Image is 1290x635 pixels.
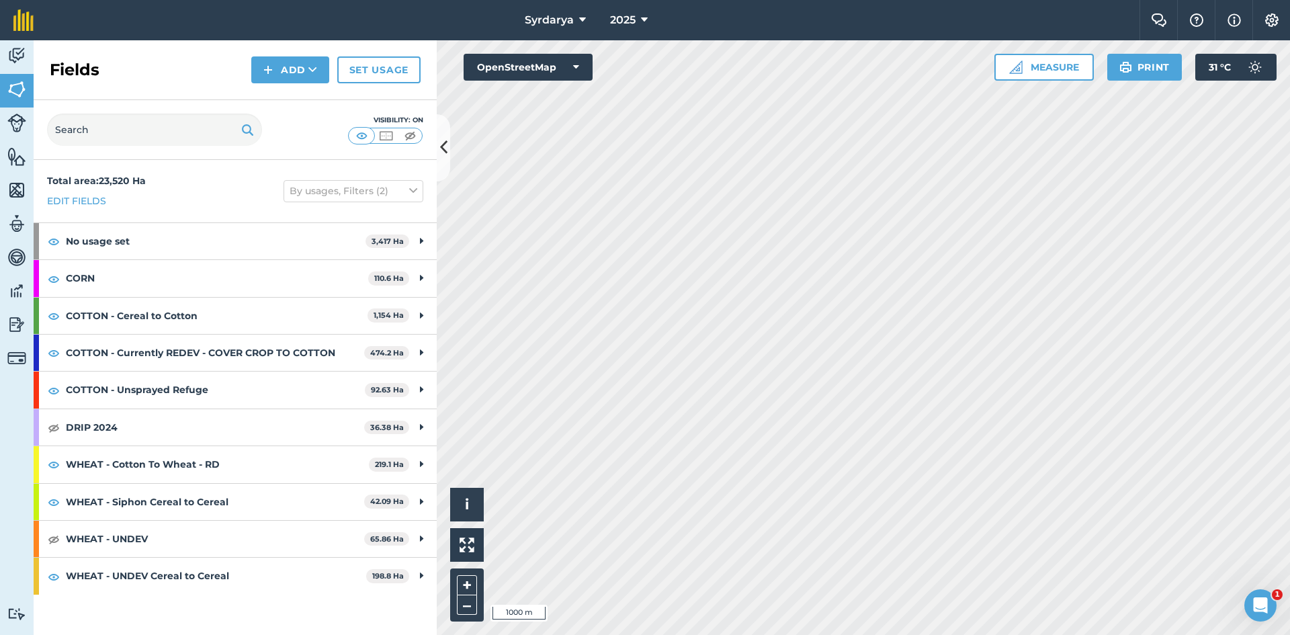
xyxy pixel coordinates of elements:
[7,46,26,66] img: svg+xml;base64,PD94bWwgdmVyc2lvbj0iMS4wIiBlbmNvZGluZz0idXRmLTgiPz4KPCEtLSBHZW5lcmF0b3I6IEFkb2JlIE...
[7,314,26,335] img: svg+xml;base64,PD94bWwgdmVyc2lvbj0iMS4wIiBlbmNvZGluZz0idXRmLTgiPz4KPCEtLSBHZW5lcmF0b3I6IEFkb2JlIE...
[370,423,404,432] strong: 36.38 Ha
[66,372,365,408] strong: COTTON - Unsprayed Refuge
[34,298,437,334] div: COTTON - Cereal to Cotton1,154 Ha
[7,214,26,234] img: svg+xml;base64,PD94bWwgdmVyc2lvbj0iMS4wIiBlbmNvZGluZz0idXRmLTgiPz4KPCEtLSBHZW5lcmF0b3I6IEFkb2JlIE...
[1244,589,1277,622] iframe: Intercom live chat
[7,146,26,167] img: svg+xml;base64,PHN2ZyB4bWxucz0iaHR0cDovL3d3dy53My5vcmcvMjAwMC9zdmciIHdpZHRoPSI1NiIgaGVpZ2h0PSI2MC...
[7,114,26,132] img: svg+xml;base64,PD94bWwgdmVyc2lvbj0iMS4wIiBlbmNvZGluZz0idXRmLTgiPz4KPCEtLSBHZW5lcmF0b3I6IEFkb2JlIE...
[284,180,423,202] button: By usages, Filters (2)
[251,56,329,83] button: Add
[34,521,437,557] div: WHEAT - UNDEV65.86 Ha
[1264,13,1280,27] img: A cog icon
[994,54,1094,81] button: Measure
[374,310,404,320] strong: 1,154 Ha
[378,129,394,142] img: svg+xml;base64,PHN2ZyB4bWxucz0iaHR0cDovL3d3dy53My5vcmcvMjAwMC9zdmciIHdpZHRoPSI1MCIgaGVpZ2h0PSI0MC...
[370,348,404,357] strong: 474.2 Ha
[34,446,437,482] div: WHEAT - Cotton To Wheat - RD219.1 Ha
[457,595,477,615] button: –
[48,382,60,398] img: svg+xml;base64,PHN2ZyB4bWxucz0iaHR0cDovL3d3dy53My5vcmcvMjAwMC9zdmciIHdpZHRoPSIxOCIgaGVpZ2h0PSIyNC...
[48,568,60,585] img: svg+xml;base64,PHN2ZyB4bWxucz0iaHR0cDovL3d3dy53My5vcmcvMjAwMC9zdmciIHdpZHRoPSIxOCIgaGVpZ2h0PSIyNC...
[66,409,364,446] strong: DRIP 2024
[47,114,262,146] input: Search
[48,419,60,435] img: svg+xml;base64,PHN2ZyB4bWxucz0iaHR0cDovL3d3dy53My5vcmcvMjAwMC9zdmciIHdpZHRoPSIxOCIgaGVpZ2h0PSIyNC...
[13,9,34,31] img: fieldmargin Logo
[66,298,368,334] strong: COTTON - Cereal to Cotton
[525,12,574,28] span: Syrdarya
[1209,54,1231,81] span: 31 ° C
[263,62,273,78] img: svg+xml;base64,PHN2ZyB4bWxucz0iaHR0cDovL3d3dy53My5vcmcvMjAwMC9zdmciIHdpZHRoPSIxNCIgaGVpZ2h0PSIyNC...
[371,385,404,394] strong: 92.63 Ha
[241,122,254,138] img: svg+xml;base64,PHN2ZyB4bWxucz0iaHR0cDovL3d3dy53My5vcmcvMjAwMC9zdmciIHdpZHRoPSIxOSIgaGVpZ2h0PSIyNC...
[348,115,423,126] div: Visibility: On
[34,260,437,296] div: CORN110.6 Ha
[1009,60,1023,74] img: Ruler icon
[34,484,437,520] div: WHEAT - Siphon Cereal to Cereal42.09 Ha
[66,484,364,520] strong: WHEAT - Siphon Cereal to Cereal
[370,534,404,544] strong: 65.86 Ha
[337,56,421,83] a: Set usage
[1119,59,1132,75] img: svg+xml;base64,PHN2ZyB4bWxucz0iaHR0cDovL3d3dy53My5vcmcvMjAwMC9zdmciIHdpZHRoPSIxOSIgaGVpZ2h0PSIyNC...
[372,571,404,581] strong: 198.8 Ha
[48,271,60,287] img: svg+xml;base64,PHN2ZyB4bWxucz0iaHR0cDovL3d3dy53My5vcmcvMjAwMC9zdmciIHdpZHRoPSIxOCIgaGVpZ2h0PSIyNC...
[1272,589,1283,600] span: 1
[610,12,636,28] span: 2025
[66,558,366,594] strong: WHEAT - UNDEV Cereal to Cereal
[1107,54,1182,81] button: Print
[372,237,404,246] strong: 3,417 Ha
[34,223,437,259] div: No usage set3,417 Ha
[1195,54,1277,81] button: 31 °C
[34,372,437,408] div: COTTON - Unsprayed Refuge92.63 Ha
[1228,12,1241,28] img: svg+xml;base64,PHN2ZyB4bWxucz0iaHR0cDovL3d3dy53My5vcmcvMjAwMC9zdmciIHdpZHRoPSIxNyIgaGVpZ2h0PSIxNy...
[7,79,26,99] img: svg+xml;base64,PHN2ZyB4bWxucz0iaHR0cDovL3d3dy53My5vcmcvMjAwMC9zdmciIHdpZHRoPSI1NiIgaGVpZ2h0PSI2MC...
[48,456,60,472] img: svg+xml;base64,PHN2ZyB4bWxucz0iaHR0cDovL3d3dy53My5vcmcvMjAwMC9zdmciIHdpZHRoPSIxOCIgaGVpZ2h0PSIyNC...
[7,607,26,620] img: svg+xml;base64,PD94bWwgdmVyc2lvbj0iMS4wIiBlbmNvZGluZz0idXRmLTgiPz4KPCEtLSBHZW5lcmF0b3I6IEFkb2JlIE...
[48,494,60,510] img: svg+xml;base64,PHN2ZyB4bWxucz0iaHR0cDovL3d3dy53My5vcmcvMjAwMC9zdmciIHdpZHRoPSIxOCIgaGVpZ2h0PSIyNC...
[34,558,437,594] div: WHEAT - UNDEV Cereal to Cereal198.8 Ha
[465,496,469,513] span: i
[464,54,593,81] button: OpenStreetMap
[457,575,477,595] button: +
[66,260,368,296] strong: CORN
[66,521,364,557] strong: WHEAT - UNDEV
[7,180,26,200] img: svg+xml;base64,PHN2ZyB4bWxucz0iaHR0cDovL3d3dy53My5vcmcvMjAwMC9zdmciIHdpZHRoPSI1NiIgaGVpZ2h0PSI2MC...
[47,194,106,208] a: Edit fields
[374,273,404,283] strong: 110.6 Ha
[370,497,404,506] strong: 42.09 Ha
[353,129,370,142] img: svg+xml;base64,PHN2ZyB4bWxucz0iaHR0cDovL3d3dy53My5vcmcvMjAwMC9zdmciIHdpZHRoPSI1MCIgaGVpZ2h0PSI0MC...
[50,59,99,81] h2: Fields
[48,233,60,249] img: svg+xml;base64,PHN2ZyB4bWxucz0iaHR0cDovL3d3dy53My5vcmcvMjAwMC9zdmciIHdpZHRoPSIxOCIgaGVpZ2h0PSIyNC...
[48,345,60,361] img: svg+xml;base64,PHN2ZyB4bWxucz0iaHR0cDovL3d3dy53My5vcmcvMjAwMC9zdmciIHdpZHRoPSIxOCIgaGVpZ2h0PSIyNC...
[7,349,26,368] img: svg+xml;base64,PD94bWwgdmVyc2lvbj0iMS4wIiBlbmNvZGluZz0idXRmLTgiPz4KPCEtLSBHZW5lcmF0b3I6IEFkb2JlIE...
[375,460,404,469] strong: 219.1 Ha
[450,488,484,521] button: i
[48,531,60,547] img: svg+xml;base64,PHN2ZyB4bWxucz0iaHR0cDovL3d3dy53My5vcmcvMjAwMC9zdmciIHdpZHRoPSIxOCIgaGVpZ2h0PSIyNC...
[66,335,364,371] strong: COTTON - Currently REDEV - COVER CROP TO COTTON
[7,281,26,301] img: svg+xml;base64,PD94bWwgdmVyc2lvbj0iMS4wIiBlbmNvZGluZz0idXRmLTgiPz4KPCEtLSBHZW5lcmF0b3I6IEFkb2JlIE...
[34,409,437,446] div: DRIP 202436.38 Ha
[48,308,60,324] img: svg+xml;base64,PHN2ZyB4bWxucz0iaHR0cDovL3d3dy53My5vcmcvMjAwMC9zdmciIHdpZHRoPSIxOCIgaGVpZ2h0PSIyNC...
[1151,13,1167,27] img: Two speech bubbles overlapping with the left bubble in the forefront
[1189,13,1205,27] img: A question mark icon
[66,223,365,259] strong: No usage set
[7,247,26,267] img: svg+xml;base64,PD94bWwgdmVyc2lvbj0iMS4wIiBlbmNvZGluZz0idXRmLTgiPz4KPCEtLSBHZW5lcmF0b3I6IEFkb2JlIE...
[66,446,369,482] strong: WHEAT - Cotton To Wheat - RD
[1242,54,1268,81] img: svg+xml;base64,PD94bWwgdmVyc2lvbj0iMS4wIiBlbmNvZGluZz0idXRmLTgiPz4KPCEtLSBHZW5lcmF0b3I6IEFkb2JlIE...
[34,335,437,371] div: COTTON - Currently REDEV - COVER CROP TO COTTON474.2 Ha
[402,129,419,142] img: svg+xml;base64,PHN2ZyB4bWxucz0iaHR0cDovL3d3dy53My5vcmcvMjAwMC9zdmciIHdpZHRoPSI1MCIgaGVpZ2h0PSI0MC...
[460,538,474,552] img: Four arrows, one pointing top left, one top right, one bottom right and the last bottom left
[47,175,146,187] strong: Total area : 23,520 Ha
